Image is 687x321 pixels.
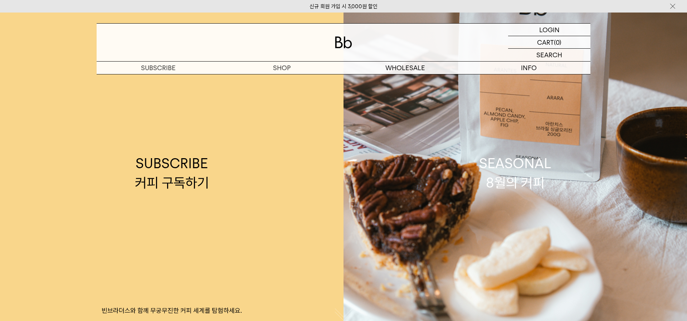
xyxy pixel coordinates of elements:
[467,62,590,74] p: INFO
[536,49,562,61] p: SEARCH
[508,24,590,36] a: LOGIN
[135,154,209,192] div: SUBSCRIBE 커피 구독하기
[554,36,561,48] p: (0)
[539,24,560,36] p: LOGIN
[343,62,467,74] p: WHOLESALE
[220,62,343,74] a: SHOP
[508,36,590,49] a: CART (0)
[479,154,551,192] div: SEASONAL 8월의 커피
[537,36,554,48] p: CART
[310,3,377,10] a: 신규 회원 가입 시 3,000원 할인
[335,37,352,48] img: 로고
[97,62,220,74] a: SUBSCRIBE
